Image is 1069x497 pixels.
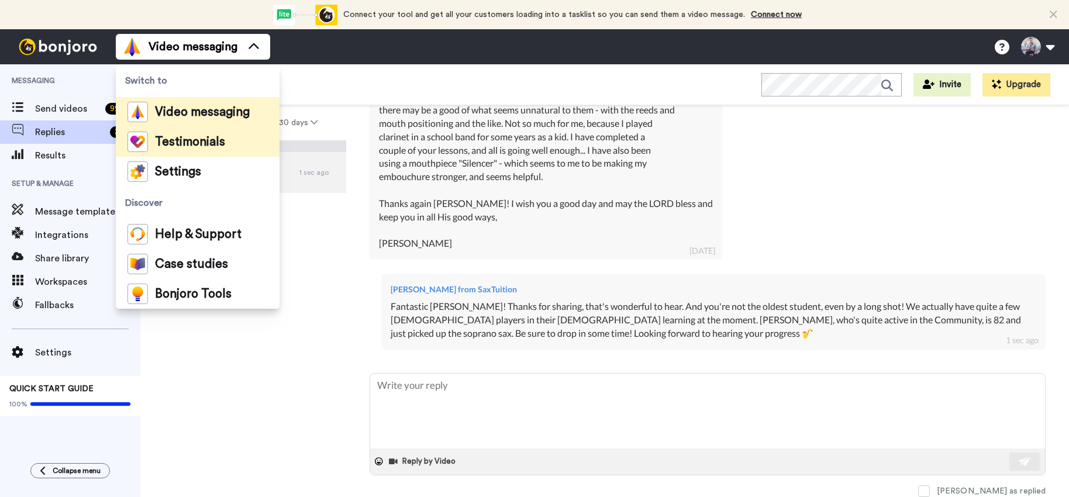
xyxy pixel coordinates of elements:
[35,346,140,360] span: Settings
[116,249,280,279] a: Case studies
[116,64,280,97] span: Switch to
[116,279,280,309] a: Bonjoro Tools
[35,205,140,219] span: Message template
[155,258,228,270] span: Case studies
[35,125,105,139] span: Replies
[35,298,140,312] span: Fallbacks
[155,166,201,178] span: Settings
[982,73,1050,96] button: Upgrade
[155,106,250,118] span: Video messaging
[1006,334,1039,346] div: 1 sec ago
[299,168,340,177] div: 1 sec ago
[35,228,118,242] span: Integrations
[116,127,280,157] a: Testimonials
[127,161,148,182] img: settings-colored.svg
[253,112,344,133] button: 30 days
[116,219,280,249] a: Help & Support
[35,102,101,116] span: Send videos
[751,11,802,19] a: Connect now
[149,39,237,55] span: Video messaging
[14,39,102,55] img: bj-logo-header-white.svg
[110,126,129,138] div: 33
[53,466,101,475] span: Collapse menu
[35,149,140,163] span: Results
[127,254,148,274] img: case-study-colored.svg
[913,73,971,96] button: Invite
[116,97,280,127] a: Video messaging
[343,11,745,19] span: Connect your tool and get all your customers loading into a tasklist so you can send them a video...
[391,300,1036,340] div: Fantastic [PERSON_NAME]! Thanks for sharing, that's wonderful to hear. And you're not the oldest ...
[116,187,280,219] span: Discover
[35,275,140,289] span: Workspaces
[273,5,337,25] div: animation
[9,399,27,409] span: 100%
[127,224,148,244] img: help-and-support-colored.svg
[689,245,715,257] div: [DATE]
[30,463,110,478] button: Collapse menu
[155,136,225,148] span: Testimonials
[937,485,1046,497] div: [PERSON_NAME] as replied
[105,103,129,115] div: 99 +
[116,157,280,187] a: Settings
[123,37,142,56] img: vm-color.svg
[1019,457,1032,466] img: send-white.svg
[155,229,242,240] span: Help & Support
[127,102,148,122] img: vm-color.svg
[127,132,148,152] img: tm-color.svg
[388,453,459,470] button: Reply by Video
[127,284,148,304] img: bj-tools-colored.svg
[391,284,1036,295] div: [PERSON_NAME] from SaxTuition
[155,288,232,300] span: Bonjoro Tools
[35,251,140,265] span: Share library
[9,385,94,393] span: QUICK START GUIDE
